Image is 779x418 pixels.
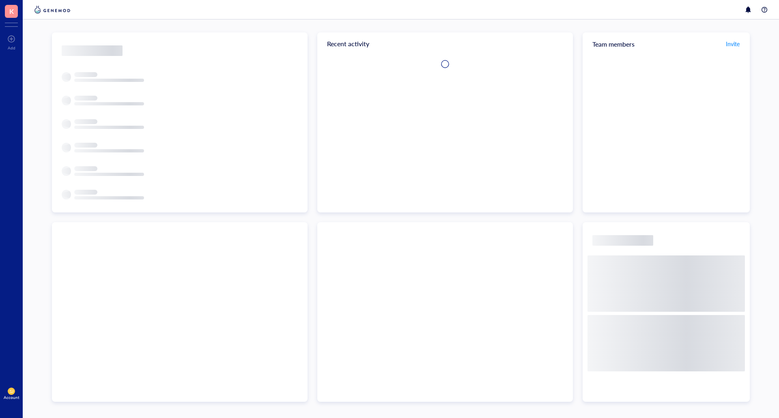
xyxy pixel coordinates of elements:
[32,5,72,15] img: genemod-logo
[726,40,740,48] span: Invite
[725,37,740,50] button: Invite
[8,45,15,50] div: Add
[317,32,573,55] div: Recent activity
[9,6,14,16] span: K
[10,389,13,394] span: SJ
[4,395,19,400] div: Account
[583,32,750,55] div: Team members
